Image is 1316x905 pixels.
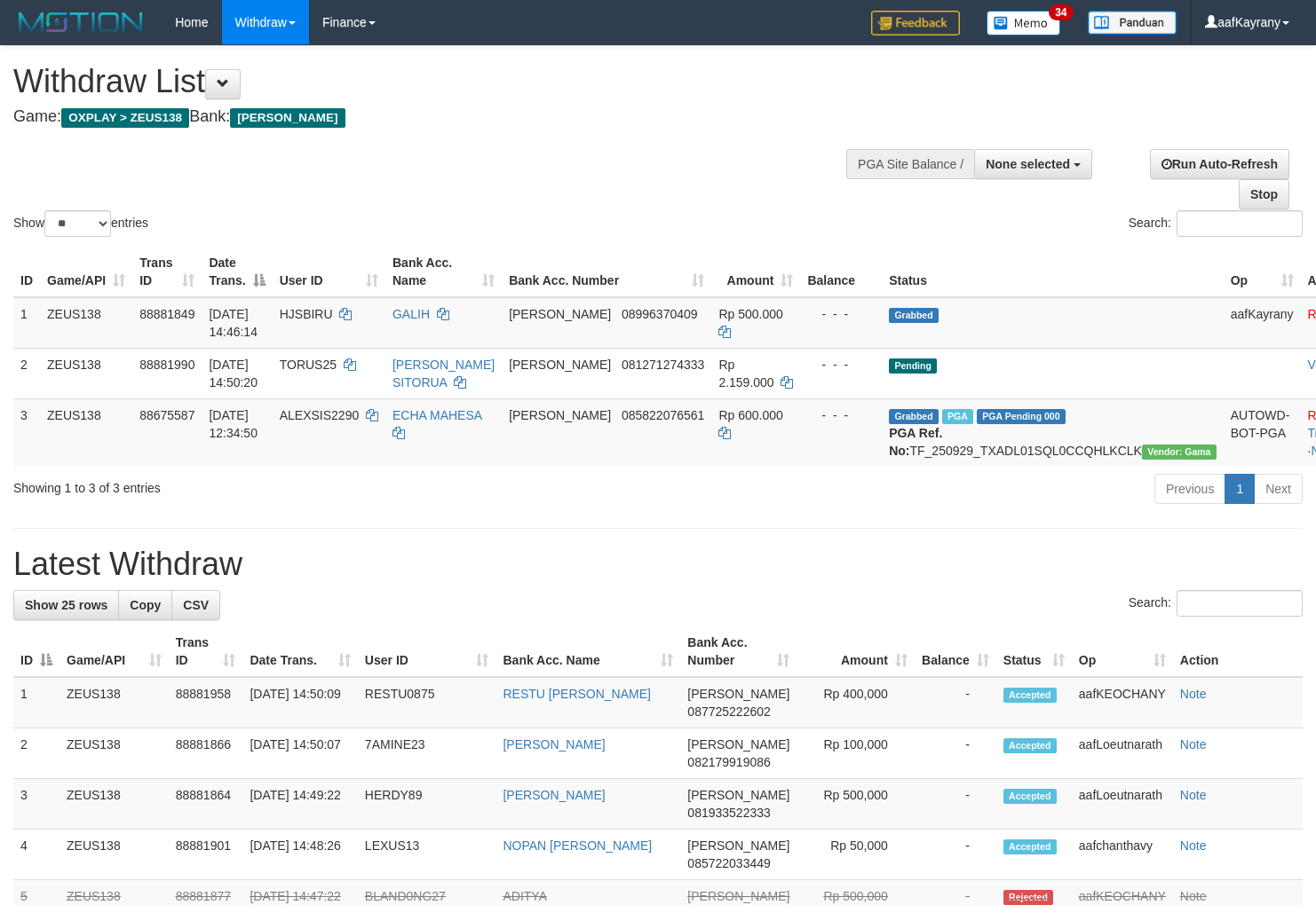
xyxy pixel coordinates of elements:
span: Copy 085822076561 to clipboard [622,408,704,422]
th: Balance: activate to sort column ascending [915,626,996,677]
span: Vendor URL: https://trx31.1velocity.biz [1142,445,1217,460]
span: Accepted [1003,789,1057,804]
td: 2 [13,348,40,398]
span: Rp 600.000 [718,408,782,422]
th: Status [882,247,1224,297]
span: 88881990 [139,358,194,372]
td: Rp 50,000 [797,830,914,880]
td: Rp 100,000 [797,728,914,779]
a: Note [1180,687,1207,701]
div: PGA Site Balance / [846,149,974,179]
td: aafKayrany [1224,297,1301,349]
span: None selected [986,157,1070,171]
a: 1 [1225,474,1255,504]
td: ZEUS138 [40,297,132,349]
span: TORUS25 [280,358,337,372]
td: 2 [13,728,59,779]
span: 34 [1049,4,1073,20]
span: Rejected [1003,890,1053,905]
img: Feedback.jpg [871,11,960,35]
td: ZEUS138 [59,677,169,728]
a: Previous [1154,474,1225,504]
td: ZEUS138 [59,830,169,880]
span: [PERSON_NAME] [687,889,789,903]
a: Show 25 rows [13,590,119,620]
th: Bank Acc. Name: activate to sort column ascending [495,626,680,677]
th: Amount: activate to sort column ascending [711,247,800,297]
td: RESTU0875 [358,677,496,728]
td: aafLoeutnarath [1072,728,1173,779]
th: Game/API: activate to sort column ascending [40,247,132,297]
a: Copy [118,590,172,620]
td: 4 [13,830,59,880]
h4: Game: Bank: [13,108,860,126]
td: ZEUS138 [59,728,169,779]
b: PGA Ref. No: [889,426,942,458]
span: [PERSON_NAME] [687,838,789,853]
td: 3 [13,779,59,830]
span: Rp 500.000 [718,307,782,321]
td: [DATE] 14:49:22 [242,779,357,830]
td: ZEUS138 [40,348,132,398]
span: Accepted [1003,839,1057,854]
td: 1 [13,297,40,349]
a: [PERSON_NAME] [503,737,605,752]
a: Next [1254,474,1303,504]
span: [DATE] 12:34:50 [209,408,258,440]
a: Run Auto-Refresh [1150,149,1289,179]
a: ADITYA [503,889,547,903]
label: Search: [1129,210,1303,237]
span: Copy 085722033449 to clipboard [687,856,770,870]
td: 1 [13,677,59,728]
button: None selected [974,149,1092,179]
span: CSV [183,598,209,612]
th: Bank Acc. Name: activate to sort column ascending [385,247,502,297]
td: aafKEOCHANY [1072,677,1173,728]
span: Show 25 rows [25,598,107,612]
input: Search: [1177,590,1303,617]
span: [DATE] 14:50:20 [209,358,258,390]
th: Amount: activate to sort column ascending [797,626,914,677]
td: 88881901 [169,830,243,880]
th: Bank Acc. Number: activate to sort column ascending [502,247,711,297]
span: Copy 082179919086 to clipboard [687,755,770,769]
img: MOTION_logo.png [13,9,148,35]
span: Copy 081271274333 to clipboard [622,358,704,372]
a: Note [1180,737,1207,752]
span: Grabbed [889,409,939,424]
td: - [915,779,996,830]
td: [DATE] 14:48:26 [242,830,357,880]
label: Show entries [13,210,148,237]
a: RESTU [PERSON_NAME] [503,687,650,701]
td: 88881864 [169,779,243,830]
td: 7AMINE23 [358,728,496,779]
th: ID [13,247,40,297]
span: Copy 081933522333 to clipboard [687,806,770,820]
td: 3 [13,398,40,467]
span: Copy [130,598,161,612]
span: [PERSON_NAME] [687,737,789,752]
td: aafchanthavy [1072,830,1173,880]
span: [PERSON_NAME] [687,788,789,802]
th: Game/API: activate to sort column ascending [59,626,169,677]
span: [PERSON_NAME] [687,687,789,701]
span: Marked by aafpengsreynich [942,409,973,424]
span: 88675587 [139,408,194,422]
span: ALEXSIS2290 [280,408,360,422]
td: - [915,830,996,880]
td: 88881958 [169,677,243,728]
span: [DATE] 14:46:14 [209,307,258,339]
td: - [915,728,996,779]
div: Showing 1 to 3 of 3 entries [13,472,535,497]
th: Date Trans.: activate to sort column ascending [242,626,357,677]
td: 88881866 [169,728,243,779]
th: Op: activate to sort column ascending [1072,626,1173,677]
td: LEXUS13 [358,830,496,880]
a: NOPAN [PERSON_NAME] [503,838,652,853]
td: ZEUS138 [40,398,132,467]
span: Grabbed [889,308,939,323]
th: Op: activate to sort column ascending [1224,247,1301,297]
a: Stop [1239,179,1289,209]
span: Copy 087725222602 to clipboard [687,704,770,719]
input: Search: [1177,210,1303,237]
